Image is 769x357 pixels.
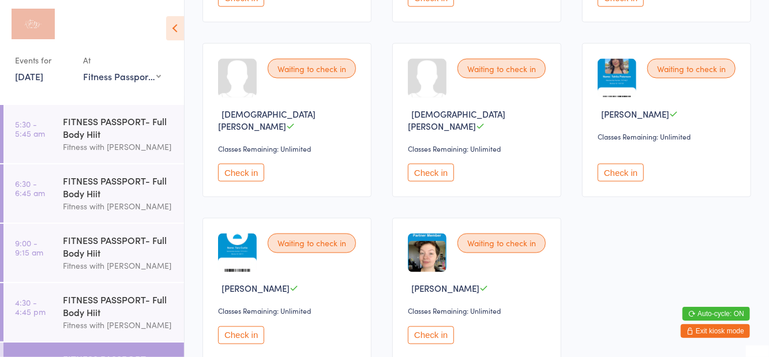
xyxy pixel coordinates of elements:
div: Classes Remaining: Unlimited [218,144,359,153]
img: Fitness with Zoe [12,9,55,39]
button: Check in [218,326,264,344]
span: [PERSON_NAME] [222,283,290,295]
div: Fitness with [PERSON_NAME] [63,259,174,272]
div: At [83,51,161,70]
div: Waiting to check in [457,59,546,78]
span: [PERSON_NAME] [601,108,669,120]
button: Check in [408,164,454,182]
div: Events for [15,51,72,70]
div: FITNESS PASSPORT- Full Body Hiit [63,234,174,259]
div: FITNESS PASSPORT- Full Body Hiit [63,293,174,318]
div: Waiting to check in [268,59,356,78]
span: [PERSON_NAME] [411,283,479,295]
time: 9:00 - 9:15 am [15,238,43,257]
div: Fitness with [PERSON_NAME] [63,200,174,213]
a: 4:30 -4:45 pmFITNESS PASSPORT- Full Body HiitFitness with [PERSON_NAME] [3,283,184,341]
img: image1732497520.png [598,59,636,97]
div: Waiting to check in [268,234,356,253]
div: Fitness with [PERSON_NAME] [63,140,174,153]
div: Fitness Passport- Women's Fitness Studio [83,70,161,82]
a: 5:30 -5:45 amFITNESS PASSPORT- Full Body HiitFitness with [PERSON_NAME] [3,105,184,163]
time: 6:30 - 6:45 am [15,179,45,197]
button: Exit kiosk mode [681,324,750,338]
span: [DEMOGRAPHIC_DATA][PERSON_NAME] [218,108,316,132]
button: Check in [408,326,454,344]
img: image1747278123.png [218,234,257,272]
div: Classes Remaining: Unlimited [218,306,359,316]
div: Waiting to check in [647,59,736,78]
a: [DATE] [15,70,43,82]
button: Check in [218,164,264,182]
div: Classes Remaining: Unlimited [408,144,549,153]
div: Classes Remaining: Unlimited [598,131,739,141]
time: 5:30 - 5:45 am [15,119,45,138]
time: 4:30 - 4:45 pm [15,298,46,316]
div: Fitness with [PERSON_NAME] [63,318,174,332]
img: image1728004934.png [408,234,447,272]
div: FITNESS PASSPORT- Full Body Hiit [63,115,174,140]
div: Waiting to check in [457,234,546,253]
a: 9:00 -9:15 amFITNESS PASSPORT- Full Body HiitFitness with [PERSON_NAME] [3,224,184,282]
div: Classes Remaining: Unlimited [408,306,549,316]
button: Check in [598,164,644,182]
button: Auto-cycle: ON [682,307,750,321]
div: FITNESS PASSPORT- Full Body Hiit [63,174,174,200]
span: [DEMOGRAPHIC_DATA][PERSON_NAME] [408,108,505,132]
a: 6:30 -6:45 amFITNESS PASSPORT- Full Body HiitFitness with [PERSON_NAME] [3,164,184,223]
